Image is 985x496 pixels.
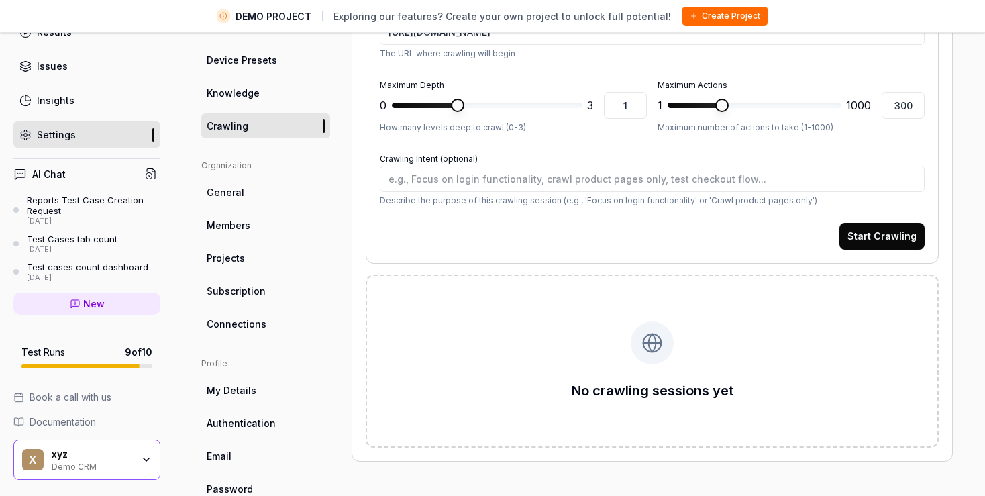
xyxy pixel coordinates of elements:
[207,53,277,67] span: Device Presets
[682,7,768,26] button: Create Project
[13,390,160,404] a: Book a call with us
[207,218,250,232] span: Members
[37,128,76,142] div: Settings
[13,121,160,148] a: Settings
[207,449,231,463] span: Email
[30,390,111,404] span: Book a call with us
[201,444,330,468] a: Email
[13,293,160,315] a: New
[13,262,160,282] a: Test cases count dashboard[DATE]
[201,279,330,303] a: Subscription
[207,251,245,265] span: Projects
[380,154,478,164] label: Crawling Intent (optional)
[13,234,160,254] a: Test Cases tab count[DATE]
[27,195,160,217] div: Reports Test Case Creation Request
[207,185,244,199] span: General
[207,119,248,133] span: Crawling
[32,167,66,181] h4: AI Chat
[207,383,256,397] span: My Details
[13,415,160,429] a: Documentation
[201,311,330,336] a: Connections
[37,59,68,73] div: Issues
[380,48,925,60] p: The URL where crawling will begin
[380,195,925,207] p: Describe the purpose of this crawling session (e.g., 'Focus on login functionality' or 'Crawl pro...
[201,113,330,138] a: Crawling
[207,86,260,100] span: Knowledge
[27,234,117,244] div: Test Cases tab count
[201,246,330,270] a: Projects
[22,449,44,470] span: x
[658,80,727,90] label: Maximum Actions
[658,97,662,113] span: 1
[13,440,160,480] button: xxyzDemo CRM
[572,381,733,401] div: No crawling sessions yet
[201,180,330,205] a: General
[380,121,647,134] p: How many levels deep to crawl (0-3)
[30,415,96,429] span: Documentation
[846,97,871,113] span: 1000
[201,411,330,436] a: Authentication
[13,53,160,79] a: Issues
[207,284,266,298] span: Subscription
[201,213,330,238] a: Members
[839,223,925,250] button: Start Crawling
[207,317,266,331] span: Connections
[658,121,925,134] p: Maximum number of actions to take (1-1000)
[201,358,330,370] div: Profile
[27,273,148,283] div: [DATE]
[201,378,330,403] a: My Details
[207,416,276,430] span: Authentication
[380,97,386,113] span: 0
[37,93,74,107] div: Insights
[201,160,330,172] div: Organization
[201,81,330,105] a: Knowledge
[236,9,311,23] span: DEMO PROJECT
[13,87,160,113] a: Insights
[207,482,253,496] span: Password
[52,448,132,460] div: xyz
[587,97,593,113] span: 3
[380,80,444,90] label: Maximum Depth
[27,262,148,272] div: Test cases count dashboard
[83,297,105,311] span: New
[27,245,117,254] div: [DATE]
[201,48,330,72] a: Device Presets
[21,346,65,358] h5: Test Runs
[333,9,671,23] span: Exploring our features? Create your own project to unlock full potential!
[13,195,160,226] a: Reports Test Case Creation Request[DATE]
[52,460,132,471] div: Demo CRM
[27,217,160,226] div: [DATE]
[125,345,152,359] span: 9 of 10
